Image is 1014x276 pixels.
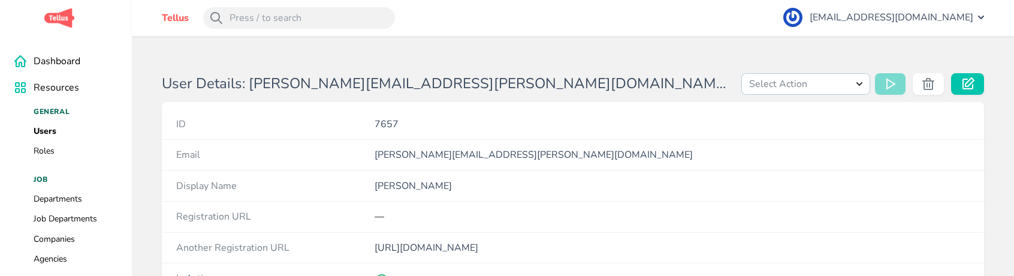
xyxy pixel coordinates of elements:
[176,119,375,130] h4: ID
[176,242,375,253] h4: Another Registration URL
[34,145,55,157] a: Roles
[913,73,944,95] button: Delete
[375,149,970,160] p: [PERSON_NAME][EMAIL_ADDRESS][PERSON_NAME][DOMAIN_NAME]
[783,7,984,28] button: [EMAIL_ADDRESS][DOMAIN_NAME]
[162,13,189,23] a: Tellus
[34,82,79,93] span: Resources
[162,76,727,92] h1: User Details: [PERSON_NAME][EMAIL_ADDRESS][PERSON_NAME][DOMAIN_NAME] [PERSON_NAME]
[34,56,80,67] span: Dashboard
[34,176,117,184] h4: Job
[375,242,970,253] p: [URL][DOMAIN_NAME]
[951,73,984,95] a: Edit
[203,7,395,29] input: Press / to search
[14,55,117,67] a: Dashboard
[176,181,375,191] h4: Display Name
[34,233,75,245] a: Companies
[375,119,970,130] p: 7657
[875,73,906,95] button: Run Action
[810,12,973,23] span: [EMAIL_ADDRESS][DOMAIN_NAME]
[375,211,970,222] p: —
[34,108,117,116] h4: General
[34,213,97,224] a: Job Departments
[34,125,56,137] a: Users
[34,253,67,265] a: Agencies
[34,193,82,205] a: Departments
[44,8,74,28] img: logo.png
[176,211,375,222] h4: Registration URL
[176,149,375,160] h4: Email
[375,181,970,191] p: [PERSON_NAME]
[783,8,802,27] img: c8c2cc7f90462177f6aa318963ce9aa3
